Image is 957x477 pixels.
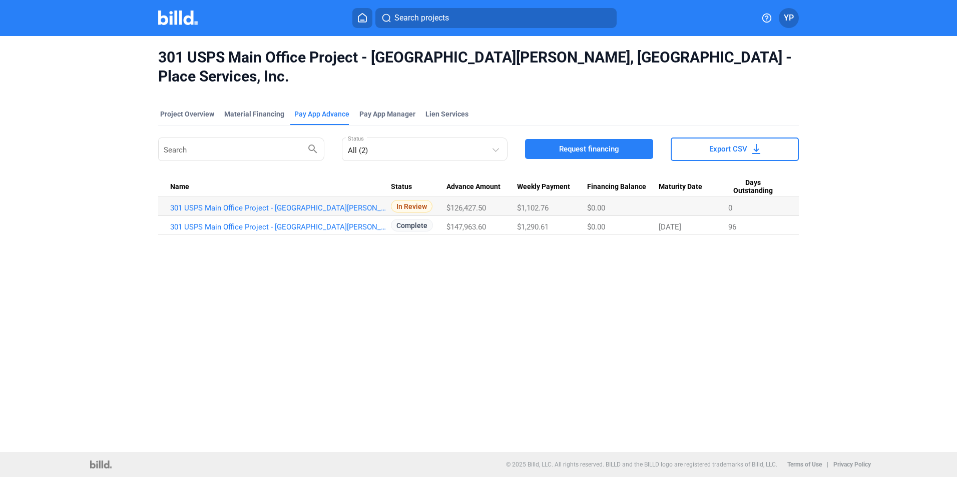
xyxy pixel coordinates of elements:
[728,203,732,212] span: 0
[170,203,391,212] a: 301 USPS Main Office Project - [GEOGRAPHIC_DATA][PERSON_NAME], [GEOGRAPHIC_DATA] - Place Services...
[709,144,747,154] span: Export CSV
[517,222,549,231] span: $1,290.61
[348,146,368,155] mat-select-trigger: All (2)
[446,203,486,212] span: $126,427.50
[827,461,828,468] p: |
[391,219,433,231] span: Complete
[517,182,570,191] span: Weekly Payment
[158,10,198,25] img: Billd Company Logo
[728,222,736,231] span: 96
[294,109,349,119] div: Pay App Advance
[391,182,412,191] span: Status
[160,109,214,119] div: Project Overview
[158,48,799,86] span: 301 USPS Main Office Project - [GEOGRAPHIC_DATA][PERSON_NAME], [GEOGRAPHIC_DATA] - Place Services...
[784,12,794,24] span: YP
[170,222,391,231] a: 301 USPS Main Office Project - [GEOGRAPHIC_DATA][PERSON_NAME], [GEOGRAPHIC_DATA] - Place Services...
[587,182,646,191] span: Financing Balance
[425,109,468,119] div: Lien Services
[833,461,871,468] b: Privacy Policy
[307,142,319,154] mat-icon: search
[391,200,432,212] span: In Review
[446,222,486,231] span: $147,963.60
[587,222,605,231] span: $0.00
[659,222,681,231] span: [DATE]
[506,461,777,468] p: © 2025 Billd, LLC. All rights reserved. BILLD and the BILLD logo are registered trademarks of Bil...
[90,460,112,468] img: logo
[787,461,822,468] b: Terms of Use
[659,182,702,191] span: Maturity Date
[728,178,778,195] span: Days Outstanding
[559,144,619,154] span: Request financing
[224,109,284,119] div: Material Financing
[170,182,189,191] span: Name
[587,203,605,212] span: $0.00
[394,12,449,24] span: Search projects
[359,109,415,119] span: Pay App Manager
[517,203,549,212] span: $1,102.76
[446,182,501,191] span: Advance Amount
